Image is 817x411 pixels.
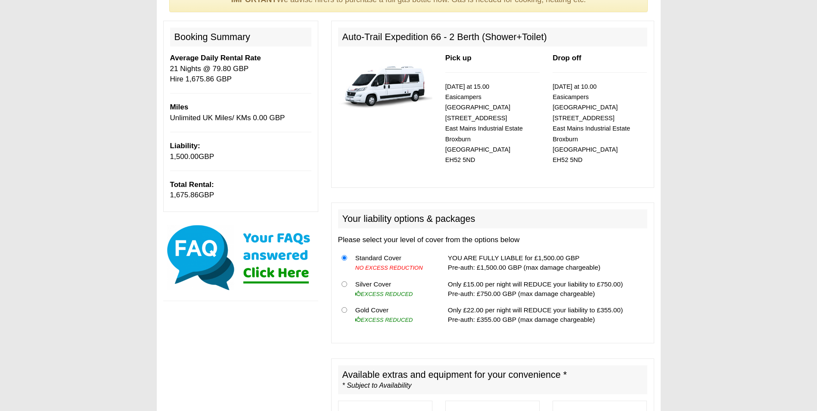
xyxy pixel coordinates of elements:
[170,181,214,189] b: Total Rental:
[338,209,647,228] h2: Your liability options & packages
[445,54,472,62] b: Pick up
[163,223,318,292] img: Click here for our most common FAQs
[170,54,261,62] b: Average Daily Rental Rate
[170,153,199,161] span: 1,500.00
[170,142,200,150] b: Liability:
[338,365,647,395] h2: Available extras and equipment for your convenience *
[352,250,435,276] td: Standard Cover
[170,141,311,162] p: GBP
[338,235,647,245] p: Please select your level of cover from the options below
[355,317,413,323] i: EXCESS REDUCED
[170,102,311,123] p: Unlimited UK Miles/ KMs 0.00 GBP
[170,180,311,201] p: GBP
[342,382,412,389] i: * Subject to Availability
[338,53,432,114] img: 339.jpg
[352,302,435,328] td: Gold Cover
[170,103,189,111] b: Miles
[170,53,311,84] p: 21 Nights @ 79.80 GBP Hire 1,675.86 GBP
[553,54,581,62] b: Drop off
[444,250,647,276] td: YOU ARE FULLY LIABLE for £1,500.00 GBP Pre-auth: £1,500.00 GBP (max damage chargeable)
[444,276,647,302] td: Only £15.00 per night will REDUCE your liability to £750.00) Pre-auth: £750.00 GBP (max damage ch...
[355,265,423,271] i: NO EXCESS REDUCTION
[352,276,435,302] td: Silver Cover
[355,291,413,297] i: EXCESS REDUCED
[553,83,630,164] small: [DATE] at 10.00 Easicampers [GEOGRAPHIC_DATA] [STREET_ADDRESS] East Mains Industrial Estate Broxb...
[444,302,647,328] td: Only £22.00 per night will REDUCE your liability to £355.00) Pre-auth: £355.00 GBP (max damage ch...
[170,191,199,199] span: 1,675.86
[338,28,647,47] h2: Auto-Trail Expedition 66 - 2 Berth (Shower+Toilet)
[445,83,523,164] small: [DATE] at 15.00 Easicampers [GEOGRAPHIC_DATA] [STREET_ADDRESS] East Mains Industrial Estate Broxb...
[170,28,311,47] h2: Booking Summary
